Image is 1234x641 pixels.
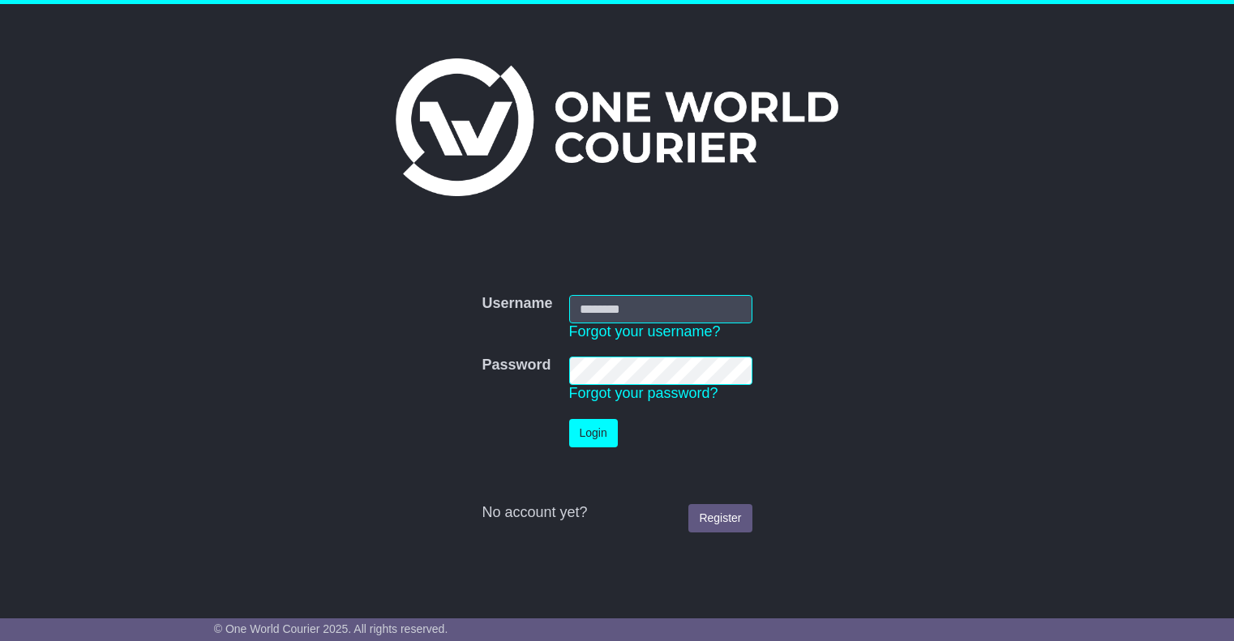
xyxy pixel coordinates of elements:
[569,419,618,447] button: Login
[396,58,838,196] img: One World
[214,622,448,635] span: © One World Courier 2025. All rights reserved.
[569,323,721,340] a: Forgot your username?
[482,504,752,522] div: No account yet?
[688,504,752,532] a: Register
[569,385,718,401] a: Forgot your password?
[482,357,551,374] label: Password
[482,295,552,313] label: Username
